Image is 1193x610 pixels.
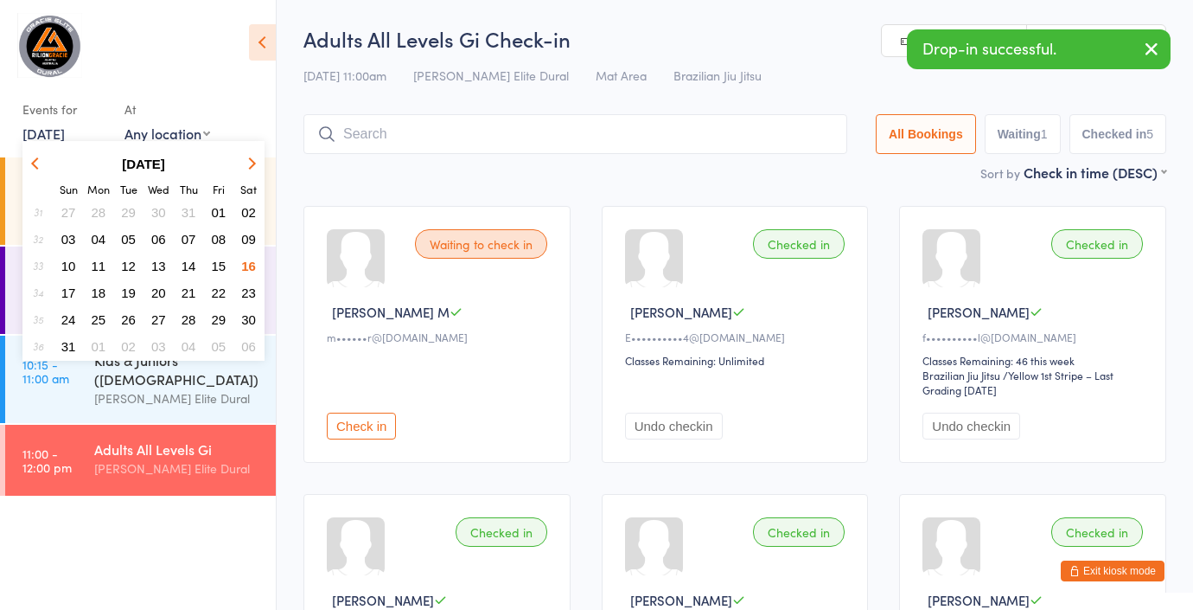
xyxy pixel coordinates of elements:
[151,232,166,247] span: 06
[235,254,262,278] button: 16
[124,124,210,143] div: Any location
[1061,561,1164,581] button: Exit kiosk mode
[980,164,1020,182] label: Sort by
[1041,127,1048,141] div: 1
[61,312,76,327] span: 24
[115,201,142,224] button: 29
[86,281,112,305] button: 18
[34,205,42,219] em: 31
[60,182,78,196] small: Sunday
[175,201,202,224] button: 31
[33,312,43,326] em: 35
[327,413,396,440] button: Check in
[922,353,1148,368] div: Classes Remaining: 46 this week
[1051,517,1143,547] div: Checked in
[175,335,202,358] button: 04
[55,228,82,251] button: 03
[332,303,450,321] span: [PERSON_NAME] M
[673,67,762,84] span: Brazilian Jiu Jitsu
[94,459,261,478] div: [PERSON_NAME] Elite Dural
[175,308,202,331] button: 28
[61,259,76,273] span: 10
[86,308,112,331] button: 25
[212,339,226,354] span: 05
[121,232,136,247] span: 05
[175,254,202,278] button: 14
[61,286,76,300] span: 17
[92,232,106,247] span: 04
[61,232,76,247] span: 03
[115,308,142,331] button: 26
[22,446,72,474] time: 11:00 - 12:00 pm
[1024,163,1166,182] div: Check in time (DESC)
[151,312,166,327] span: 27
[596,67,647,84] span: Mat Area
[456,517,547,547] div: Checked in
[92,339,106,354] span: 01
[5,247,276,334] a: 9:30 -10:10 amLittle Kids/Beginners ([DEMOGRAPHIC_DATA])[PERSON_NAME] Elite Dural
[928,591,1030,609] span: [PERSON_NAME]
[33,286,43,299] em: 34
[303,114,847,154] input: Search
[212,312,226,327] span: 29
[876,114,976,154] button: All Bookings
[92,312,106,327] span: 25
[55,335,82,358] button: 31
[151,286,166,300] span: 20
[206,254,233,278] button: 15
[145,254,172,278] button: 13
[630,591,732,609] span: [PERSON_NAME]
[303,24,1166,53] h2: Adults All Levels Gi Check-in
[235,335,262,358] button: 06
[145,228,172,251] button: 06
[213,182,225,196] small: Friday
[121,205,136,220] span: 29
[55,281,82,305] button: 17
[212,286,226,300] span: 22
[212,259,226,273] span: 15
[206,201,233,224] button: 01
[212,205,226,220] span: 01
[92,259,106,273] span: 11
[922,330,1148,344] div: f••••••••••l@[DOMAIN_NAME]
[753,517,845,547] div: Checked in
[5,157,276,245] a: 8:55 -9:30 amLittle Kids/Beginners ([DEMOGRAPHIC_DATA])[PERSON_NAME] Elite Dural
[122,157,165,171] strong: [DATE]
[115,254,142,278] button: 12
[928,303,1030,321] span: [PERSON_NAME]
[182,232,196,247] span: 07
[121,312,136,327] span: 26
[182,339,196,354] span: 04
[175,281,202,305] button: 21
[121,259,136,273] span: 12
[241,259,256,273] span: 16
[92,205,106,220] span: 28
[151,259,166,273] span: 13
[120,182,137,196] small: Tuesday
[235,281,262,305] button: 23
[625,413,723,440] button: Undo checkin
[115,335,142,358] button: 02
[182,205,196,220] span: 31
[115,228,142,251] button: 05
[121,339,136,354] span: 02
[206,281,233,305] button: 22
[241,232,256,247] span: 09
[145,201,172,224] button: 30
[241,339,256,354] span: 06
[241,286,256,300] span: 23
[240,182,257,196] small: Saturday
[753,229,845,259] div: Checked in
[22,357,69,385] time: 10:15 - 11:00 am
[145,281,172,305] button: 20
[86,254,112,278] button: 11
[625,353,851,368] div: Classes Remaining: Unlimited
[180,182,198,196] small: Thursday
[124,95,210,124] div: At
[5,336,276,423] a: 10:15 -11:00 amKids & Juniors ([DEMOGRAPHIC_DATA])[PERSON_NAME] Elite Dural
[61,205,76,220] span: 27
[86,335,112,358] button: 01
[55,308,82,331] button: 24
[332,591,434,609] span: [PERSON_NAME]
[115,281,142,305] button: 19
